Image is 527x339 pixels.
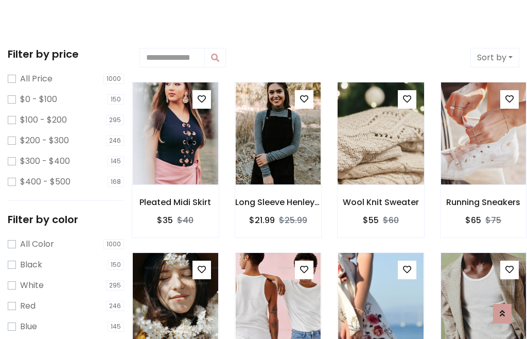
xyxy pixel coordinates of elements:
button: Sort by [470,48,519,67]
span: 150 [108,94,124,105]
h6: $21.99 [249,215,275,225]
h6: Pleated Midi Skirt [132,197,219,207]
label: $300 - $400 [20,155,70,167]
h5: Filter by price [8,48,124,60]
span: 145 [108,156,124,166]
label: All Color [20,238,54,250]
label: $0 - $100 [20,93,57,106]
span: 1000 [103,74,124,84]
span: 150 [108,260,124,270]
label: $100 - $200 [20,114,67,126]
h5: Filter by color [8,213,124,226]
del: $25.99 [279,214,307,226]
del: $40 [177,214,194,226]
del: $60 [383,214,399,226]
del: $75 [485,214,501,226]
span: 295 [106,280,124,291]
h6: Wool Knit Sweater [338,197,424,207]
h6: $55 [363,215,379,225]
h6: Long Sleeve Henley T-Shirt [235,197,322,207]
label: Black [20,259,42,271]
span: 246 [106,135,124,146]
span: 295 [106,115,124,125]
h6: $35 [157,215,173,225]
h6: $65 [465,215,481,225]
label: White [20,279,44,292]
h6: Running Sneakers [441,197,527,207]
span: 246 [106,301,124,311]
label: $400 - $500 [20,176,71,188]
label: All Price [20,73,52,85]
label: $200 - $300 [20,134,69,147]
span: 1000 [103,239,124,249]
label: Blue [20,320,37,333]
span: 145 [108,321,124,332]
span: 168 [108,177,124,187]
label: Red [20,300,36,312]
